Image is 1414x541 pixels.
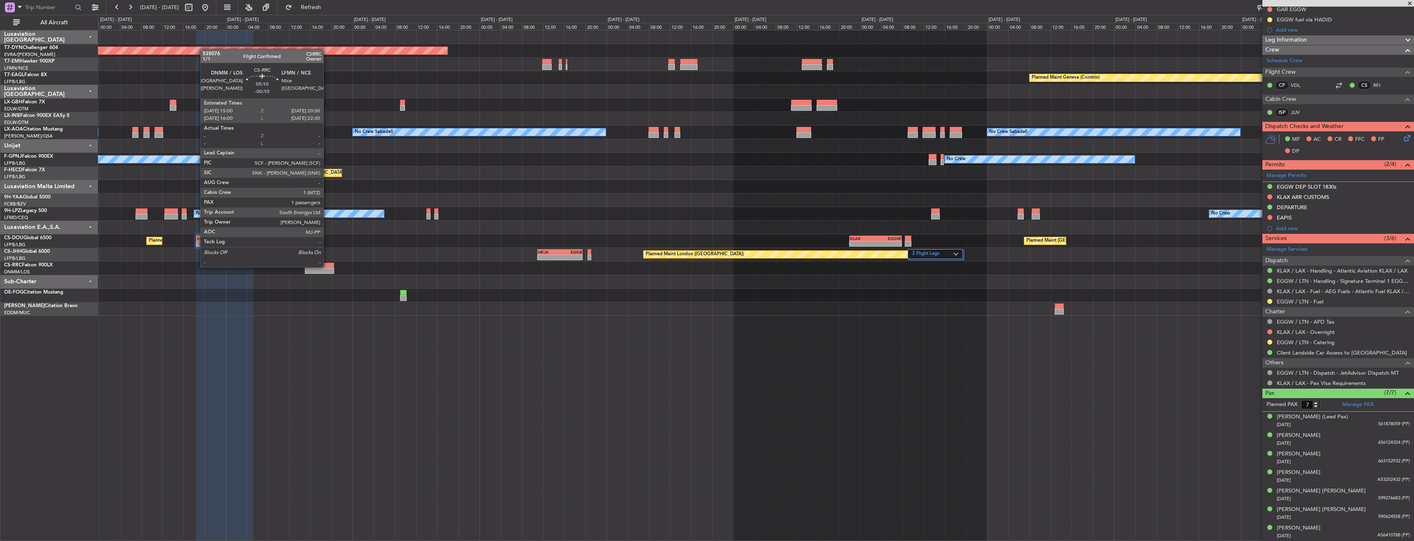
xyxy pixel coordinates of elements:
[4,255,26,261] a: LFPB/LBG
[1378,135,1384,144] span: FP
[1277,413,1348,421] div: [PERSON_NAME] (Lead Pax)
[1277,496,1291,502] span: [DATE]
[99,23,120,30] div: 00:00
[4,168,45,173] a: F-HECDFalcon 7X
[1291,109,1309,116] a: JUV
[459,23,480,30] div: 20:00
[862,16,893,23] div: [DATE] - [DATE]
[196,208,215,220] div: No Crew
[1334,135,1341,144] span: CR
[4,113,20,118] span: LX-INB
[1277,298,1323,305] a: EGGW / LTN - Fuel
[606,23,627,30] div: 00:00
[953,252,958,256] img: arrow-gray.svg
[4,215,28,221] a: LFMD/CEQ
[1342,401,1374,409] a: Manage PAX
[1267,57,1302,65] a: Schedule Crew
[1277,524,1320,532] div: [PERSON_NAME]
[608,16,639,23] div: [DATE] - [DATE]
[4,208,21,213] span: 9H-LPZ
[1178,23,1199,30] div: 12:00
[1030,23,1051,30] div: 08:00
[1051,23,1072,30] div: 12:00
[1277,450,1320,458] div: [PERSON_NAME]
[646,248,744,261] div: Planned Maint London ([GEOGRAPHIC_DATA])
[543,23,564,30] div: 12:00
[4,154,22,159] span: F-GPNJ
[140,4,179,11] span: [DATE] - [DATE]
[988,16,1020,23] div: [DATE] - [DATE]
[818,23,839,30] div: 16:00
[1291,82,1309,89] a: VDL
[4,154,53,159] a: F-GPNJFalcon 900EX
[1277,267,1407,274] a: KLAX / LAX - Handling - Atlantic Aviation KLAX / LAX
[1358,81,1371,90] div: CS
[353,23,374,30] div: 00:00
[876,236,901,241] div: EGGW
[733,23,754,30] div: 00:00
[1277,204,1307,211] div: DEPARTURE
[1277,277,1410,284] a: EGGW / LTN - Handling - Signature Terminal 1 EGGW / LTN
[4,51,55,58] a: EVRA/[PERSON_NAME]
[4,303,44,308] span: [PERSON_NAME]
[4,100,45,105] a: LX-GBHFalcon 7X
[797,23,818,30] div: 12:00
[1265,389,1274,398] span: Pax
[225,236,253,241] div: KLAX
[1026,235,1156,247] div: Planned Maint [GEOGRAPHIC_DATA] ([GEOGRAPHIC_DATA])
[839,23,860,30] div: 20:00
[1277,487,1366,495] div: [PERSON_NAME] [PERSON_NAME]
[1276,26,1410,33] div: Add new
[987,23,1008,30] div: 00:00
[1277,339,1334,346] a: EGGW / LTN - Catering
[1378,495,1410,502] span: 599276683 (PP)
[1265,68,1296,77] span: Flight Crew
[1265,234,1287,243] span: Services
[4,236,23,240] span: CS-DOU
[1277,431,1320,440] div: [PERSON_NAME]
[4,72,24,77] span: T7-EAGL
[4,45,23,50] span: T7-DYN
[1277,477,1291,483] span: [DATE]
[226,23,247,30] div: 00:00
[1275,108,1289,117] div: ISP
[945,23,966,30] div: 16:00
[1277,214,1292,221] div: EAPIS
[1072,23,1093,30] div: 16:00
[754,23,775,30] div: 04:00
[149,235,279,247] div: Planned Maint [GEOGRAPHIC_DATA] ([GEOGRAPHIC_DATA])
[1313,135,1321,144] span: AC
[289,23,310,30] div: 12:00
[1277,16,1332,23] div: EGGW fuel via HADID
[776,23,797,30] div: 08:00
[1114,23,1135,30] div: 00:00
[1115,16,1147,23] div: [DATE] - [DATE]
[1377,532,1410,539] span: A56410788 (PP)
[1355,135,1365,144] span: FFC
[691,23,712,30] div: 16:00
[989,126,1028,138] div: No Crew Sabadell
[4,59,20,64] span: T7-EMI
[1378,458,1410,465] span: 663152932 (PP)
[670,23,691,30] div: 12:00
[966,23,987,30] div: 20:00
[4,113,69,118] a: LX-INBFalcon 900EX EASy II
[374,23,395,30] div: 04:00
[354,16,386,23] div: [DATE] - [DATE]
[522,23,543,30] div: 08:00
[1373,82,1392,89] a: RFI
[1156,23,1178,30] div: 08:00
[1384,234,1396,243] span: (3/6)
[1265,45,1279,55] span: Crew
[227,16,259,23] div: [DATE] - [DATE]
[560,250,582,254] div: EGKB
[1265,358,1283,368] span: Others
[538,250,560,254] div: HKJK
[1277,380,1366,387] a: KLAX / LAX - Pax Visa Requirements
[1265,256,1288,266] span: Dispatch
[1378,439,1410,446] span: 656124324 (PP)
[4,249,50,254] a: CS-JHHGlobal 6000
[4,208,47,213] a: 9H-LPZLegacy 500
[480,23,501,30] div: 00:00
[4,290,23,295] span: OE-FOG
